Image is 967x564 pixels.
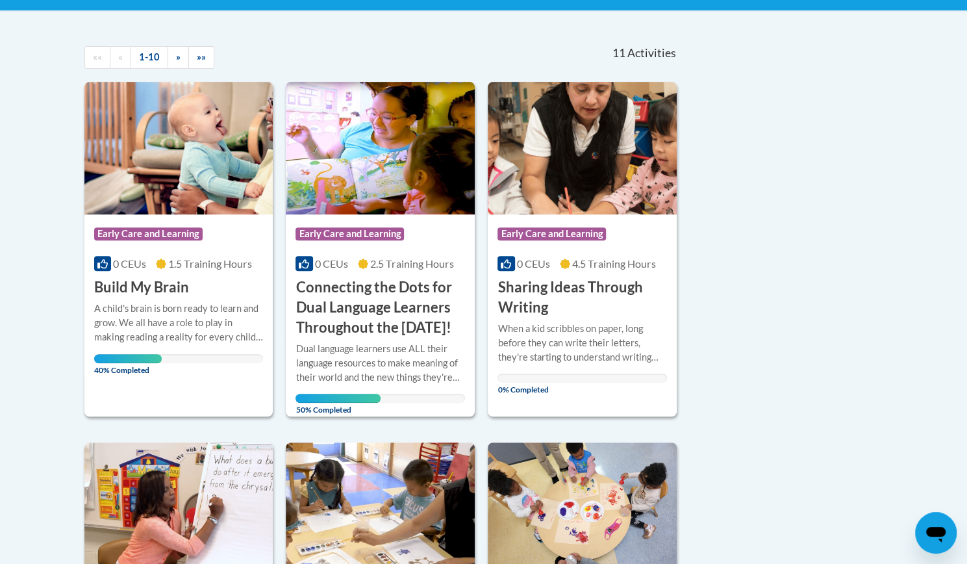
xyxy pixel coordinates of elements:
[517,257,550,270] span: 0 CEUs
[197,51,206,62] span: »»
[915,512,957,554] iframe: Button to launch messaging window
[84,82,273,417] a: Course LogoEarly Care and Learning0 CEUs1.5 Training Hours Build My BrainA child's brain is born ...
[295,394,380,415] span: 50% Completed
[84,46,110,69] a: Begining
[94,277,189,298] h3: Build My Brain
[286,82,475,214] img: Course Logo
[118,51,123,62] span: «
[295,227,404,240] span: Early Care and Learning
[295,394,380,403] div: Your progress
[295,342,465,385] div: Dual language learners use ALL their language resources to make meaning of their world and the ne...
[572,257,656,270] span: 4.5 Training Hours
[497,227,606,240] span: Early Care and Learning
[94,227,203,240] span: Early Care and Learning
[488,82,677,214] img: Course Logo
[627,46,676,60] span: Activities
[370,257,454,270] span: 2.5 Training Hours
[488,82,677,417] a: Course LogoEarly Care and Learning0 CEUs4.5 Training Hours Sharing Ideas Through WritingWhen a ki...
[94,354,162,375] span: 40% Completed
[94,301,264,344] div: A child's brain is born ready to learn and grow. We all have a role to play in making reading a r...
[176,51,181,62] span: »
[110,46,131,69] a: Previous
[497,322,667,365] div: When a kid scribbles on paper, long before they can write their letters, they're starting to unde...
[84,82,273,214] img: Course Logo
[315,257,348,270] span: 0 CEUs
[168,46,189,69] a: Next
[612,46,625,60] span: 11
[286,82,475,417] a: Course LogoEarly Care and Learning0 CEUs2.5 Training Hours Connecting the Dots for Dual Language ...
[113,257,146,270] span: 0 CEUs
[94,354,162,363] div: Your progress
[168,257,252,270] span: 1.5 Training Hours
[131,46,168,69] a: 1-10
[497,277,667,318] h3: Sharing Ideas Through Writing
[93,51,102,62] span: ««
[295,277,465,337] h3: Connecting the Dots for Dual Language Learners Throughout the [DATE]!
[188,46,214,69] a: End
